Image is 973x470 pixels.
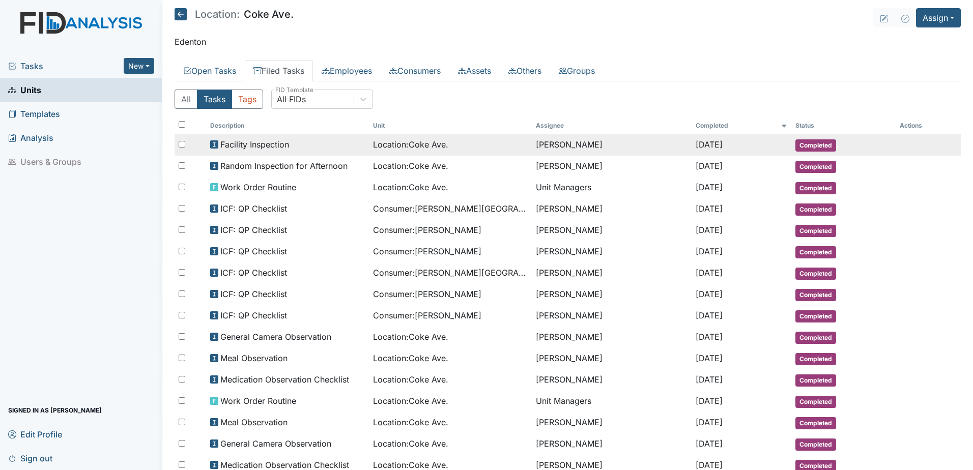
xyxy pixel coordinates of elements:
[795,332,836,344] span: Completed
[220,245,287,257] span: ICF: QP Checklist
[696,374,723,385] span: [DATE]
[8,106,60,122] span: Templates
[373,160,448,172] span: Location : Coke Ave.
[8,450,52,466] span: Sign out
[313,60,381,81] a: Employees
[197,90,232,109] button: Tasks
[532,433,692,455] td: [PERSON_NAME]
[795,353,836,365] span: Completed
[795,246,836,258] span: Completed
[696,332,723,342] span: [DATE]
[532,348,692,369] td: [PERSON_NAME]
[8,402,102,418] span: Signed in as [PERSON_NAME]
[373,437,448,450] span: Location : Coke Ave.
[449,60,500,81] a: Assets
[373,202,528,215] span: Consumer : [PERSON_NAME][GEOGRAPHIC_DATA]
[373,267,528,279] span: Consumer : [PERSON_NAME][GEOGRAPHIC_DATA]
[696,353,723,363] span: [DATE]
[795,182,836,194] span: Completed
[245,60,313,81] a: Filed Tasks
[532,262,692,284] td: [PERSON_NAME]
[532,220,692,241] td: [PERSON_NAME]
[195,9,240,19] span: Location:
[220,160,348,172] span: Random Inspection for Afternoon
[8,426,62,442] span: Edit Profile
[795,225,836,237] span: Completed
[373,395,448,407] span: Location : Coke Ave.
[532,412,692,433] td: [PERSON_NAME]
[532,241,692,262] td: [PERSON_NAME]
[795,289,836,301] span: Completed
[896,117,947,134] th: Actions
[206,117,369,134] th: Toggle SortBy
[220,224,287,236] span: ICF: QP Checklist
[696,289,723,299] span: [DATE]
[532,327,692,348] td: [PERSON_NAME]
[795,161,836,173] span: Completed
[795,268,836,280] span: Completed
[500,60,550,81] a: Others
[696,161,723,171] span: [DATE]
[696,182,723,192] span: [DATE]
[373,288,481,300] span: Consumer : [PERSON_NAME]
[532,284,692,305] td: [PERSON_NAME]
[373,373,448,386] span: Location : Coke Ave.
[692,117,791,134] th: Toggle SortBy
[220,416,288,428] span: Meal Observation
[550,60,604,81] a: Groups
[220,138,289,151] span: Facility Inspection
[373,352,448,364] span: Location : Coke Ave.
[373,309,481,321] span: Consumer : [PERSON_NAME]
[369,117,532,134] th: Toggle SortBy
[795,396,836,408] span: Completed
[220,267,287,279] span: ICF: QP Checklist
[220,202,287,215] span: ICF: QP Checklist
[220,395,296,407] span: Work Order Routine
[532,134,692,156] td: [PERSON_NAME]
[175,36,961,48] p: Edenton
[220,331,331,343] span: General Camera Observation
[8,130,53,145] span: Analysis
[373,331,448,343] span: Location : Coke Ave.
[175,60,245,81] a: Open Tasks
[795,203,836,216] span: Completed
[532,391,692,412] td: Unit Managers
[277,93,306,105] div: All FIDs
[795,310,836,322] span: Completed
[373,138,448,151] span: Location : Coke Ave.
[795,417,836,429] span: Completed
[532,305,692,327] td: [PERSON_NAME]
[373,416,448,428] span: Location : Coke Ave.
[232,90,263,109] button: Tags
[175,90,197,109] button: All
[532,198,692,220] td: [PERSON_NAME]
[696,438,723,449] span: [DATE]
[220,288,287,300] span: ICF: QP Checklist
[8,60,124,72] a: Tasks
[696,139,723,150] span: [DATE]
[532,156,692,177] td: [PERSON_NAME]
[532,369,692,391] td: [PERSON_NAME]
[373,224,481,236] span: Consumer : [PERSON_NAME]
[220,373,349,386] span: Medication Observation Checklist
[175,8,294,20] h5: Coke Ave.
[8,82,41,98] span: Units
[696,417,723,427] span: [DATE]
[381,60,449,81] a: Consumers
[696,268,723,278] span: [DATE]
[220,437,331,450] span: General Camera Observation
[532,117,692,134] th: Assignee
[373,181,448,193] span: Location : Coke Ave.
[220,181,296,193] span: Work Order Routine
[220,309,287,321] span: ICF: QP Checklist
[916,8,961,27] button: Assign
[220,352,288,364] span: Meal Observation
[175,90,263,109] div: Type filter
[696,460,723,470] span: [DATE]
[124,58,154,74] button: New
[696,310,723,320] span: [DATE]
[795,374,836,387] span: Completed
[696,203,723,214] span: [DATE]
[791,117,896,134] th: Toggle SortBy
[795,139,836,152] span: Completed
